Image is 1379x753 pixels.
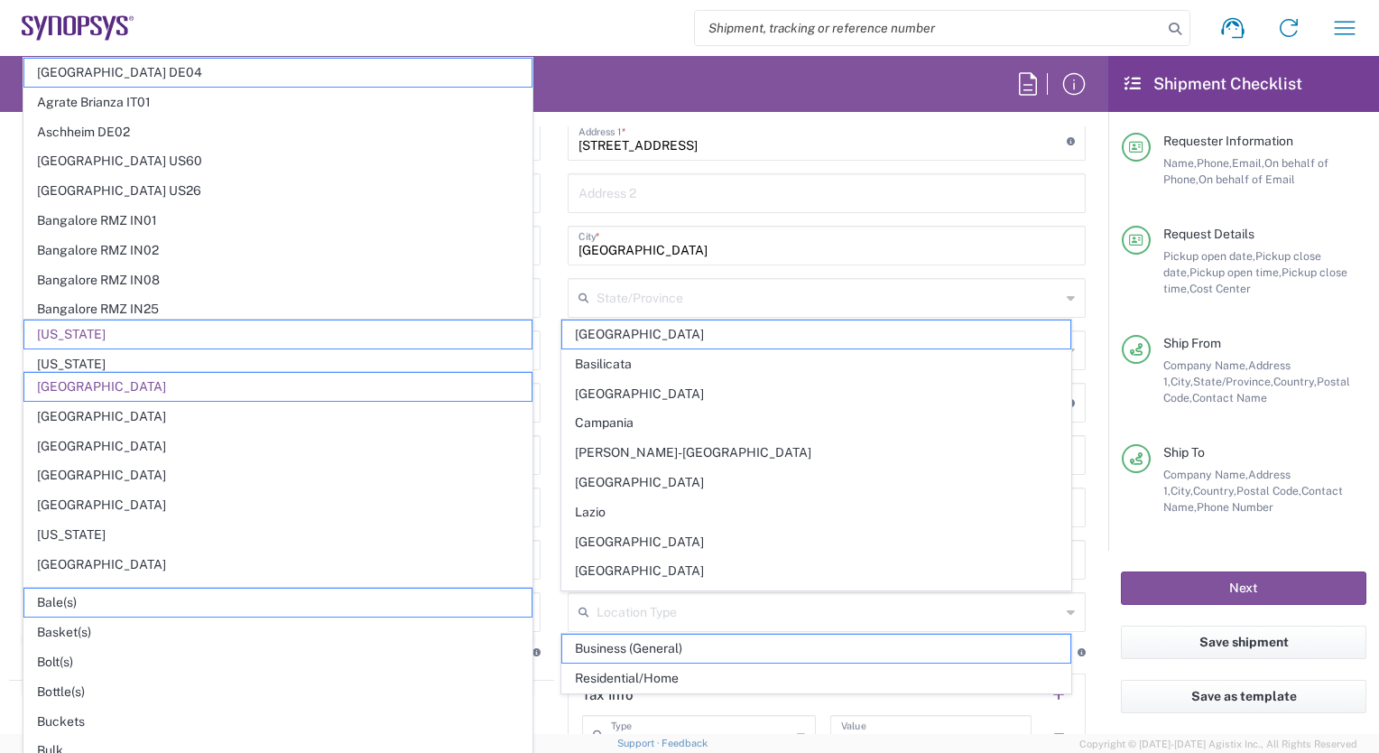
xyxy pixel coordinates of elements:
[24,589,532,617] span: Bale(s)
[22,73,343,95] h2: Employee Non-Product Shipment Request
[562,587,1069,615] span: Marche
[562,557,1069,585] span: [GEOGRAPHIC_DATA]
[562,635,1069,663] span: Business (General)
[24,321,532,349] span: [US_STATE]
[562,528,1069,556] span: [GEOGRAPHIC_DATA]
[24,147,532,175] span: [GEOGRAPHIC_DATA] US60
[695,11,1162,45] input: Shipment, tracking or reference number
[1163,156,1197,170] span: Name,
[1171,484,1193,497] span: City,
[562,409,1069,437] span: Campania
[1163,134,1293,148] span: Requester Information
[1163,249,1255,263] span: Pickup open date,
[22,739,232,749] span: Server: 2025.18.0-daa1fe12ee7
[562,498,1069,526] span: Lazio
[562,350,1069,378] span: Basilicata
[1163,358,1248,372] span: Company Name,
[24,708,532,736] span: Buckets
[24,295,532,323] span: Bangalore RMZ IN25
[24,177,532,205] span: [GEOGRAPHIC_DATA] US26
[1124,73,1302,95] h2: Shipment Checklist
[24,432,532,460] span: [GEOGRAPHIC_DATA]
[1189,282,1251,295] span: Cost Center
[1192,391,1267,404] span: Contact Name
[1193,375,1273,388] span: State/Province,
[24,207,532,235] span: Bangalore RMZ IN01
[1163,227,1254,241] span: Request Details
[562,469,1069,497] span: [GEOGRAPHIC_DATA]
[1232,156,1264,170] span: Email,
[24,237,532,265] span: Bangalore RMZ IN02
[562,439,1069,467] span: [PERSON_NAME]-[GEOGRAPHIC_DATA]
[1163,468,1248,481] span: Company Name,
[24,618,532,646] span: Basket(s)
[24,491,532,519] span: [GEOGRAPHIC_DATA]
[24,266,532,294] span: Bangalore RMZ IN08
[24,551,532,579] span: [GEOGRAPHIC_DATA]
[562,665,1069,693] span: Residential/Home
[1121,626,1366,659] button: Save shipment
[617,738,662,748] a: Support
[1189,265,1282,279] span: Pickup open time,
[562,321,1069,349] span: [GEOGRAPHIC_DATA]
[24,678,532,706] span: Bottle(s)
[24,461,532,489] span: [GEOGRAPHIC_DATA]
[1163,336,1221,350] span: Ship From
[1273,375,1317,388] span: Country,
[1197,500,1273,514] span: Phone Number
[24,581,532,609] span: [GEOGRAPHIC_DATA]
[662,738,708,748] a: Feedback
[1171,375,1193,388] span: City,
[1121,572,1366,605] button: Next
[1193,484,1236,497] span: Country,
[1236,484,1301,497] span: Postal Code,
[24,648,532,676] span: Bolt(s)
[562,380,1069,408] span: [GEOGRAPHIC_DATA]
[582,686,634,704] h2: Tax Info
[24,350,532,378] span: [US_STATE]
[24,521,532,549] span: [US_STATE]
[1079,736,1357,752] span: Copyright © [DATE]-[DATE] Agistix Inc., All Rights Reserved
[1199,172,1295,186] span: On behalf of Email
[24,373,532,401] span: [GEOGRAPHIC_DATA]
[1163,445,1205,460] span: Ship To
[1121,680,1366,713] button: Save as template
[24,403,532,431] span: [GEOGRAPHIC_DATA]
[1197,156,1232,170] span: Phone,
[24,118,532,146] span: Aschheim DE02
